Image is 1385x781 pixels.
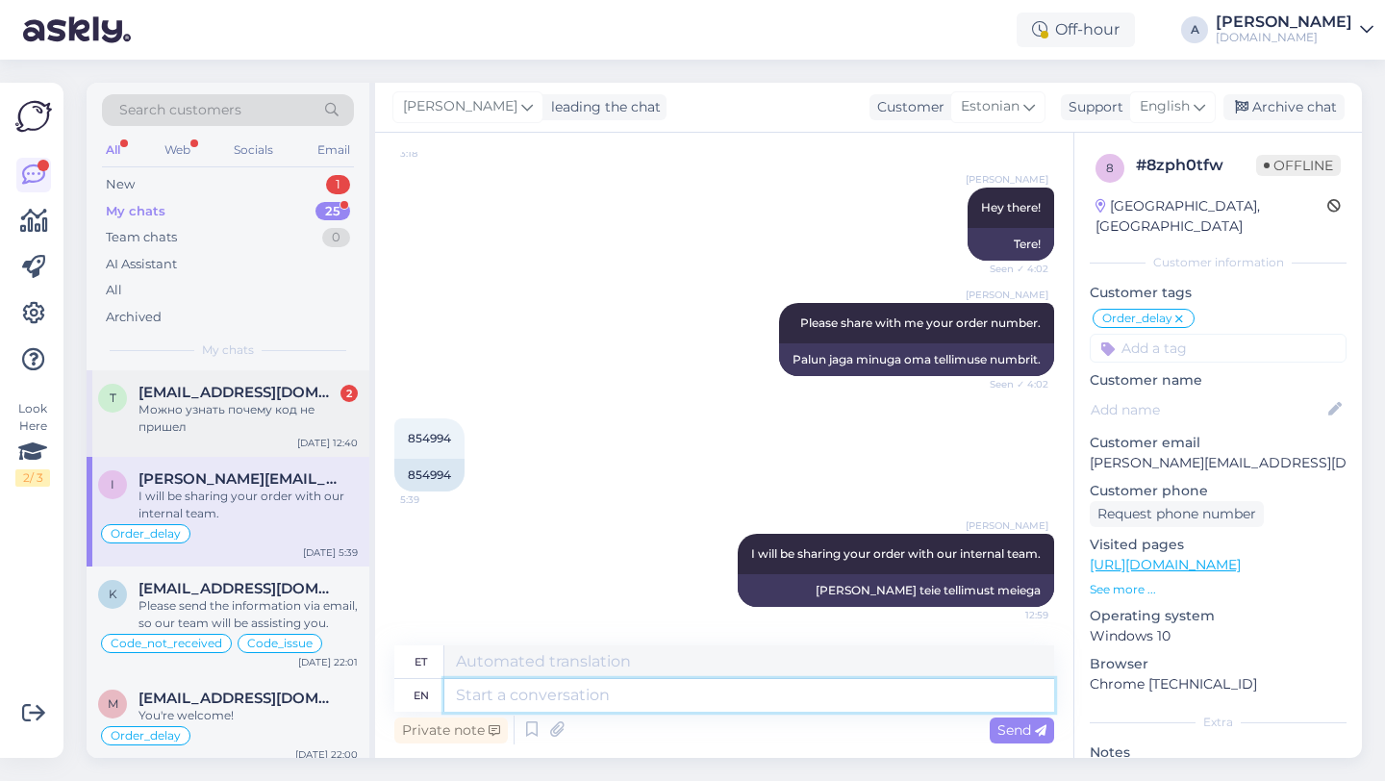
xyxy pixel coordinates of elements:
[976,262,1048,276] span: Seen ✓ 4:02
[298,655,358,669] div: [DATE] 22:01
[322,228,350,247] div: 0
[102,138,124,163] div: All
[966,172,1048,187] span: [PERSON_NAME]
[106,255,177,274] div: AI Assistant
[1090,581,1347,598] p: See more ...
[1090,254,1347,271] div: Customer information
[1090,453,1347,473] p: [PERSON_NAME][EMAIL_ADDRESS][DOMAIN_NAME]
[976,608,1048,622] span: 12:59
[543,97,661,117] div: leading the chat
[106,228,177,247] div: Team chats
[1106,161,1114,175] span: 8
[414,679,429,712] div: en
[138,690,339,707] span: Myojin199@gmail.com
[106,175,135,194] div: New
[109,587,117,601] span: k
[1216,14,1352,30] div: [PERSON_NAME]
[1090,556,1241,573] a: [URL][DOMAIN_NAME]
[106,281,122,300] div: All
[394,459,465,491] div: 854994
[106,202,165,221] div: My chats
[297,436,358,450] div: [DATE] 12:40
[415,645,427,678] div: et
[202,341,254,359] span: My chats
[314,138,354,163] div: Email
[997,721,1046,739] span: Send
[110,390,116,405] span: t
[1223,94,1345,120] div: Archive chat
[138,707,358,724] div: You're welcome!
[1090,370,1347,390] p: Customer name
[108,696,118,711] span: M
[161,138,194,163] div: Web
[1090,714,1347,731] div: Extra
[408,431,451,445] span: 854994
[340,385,358,402] div: 2
[966,518,1048,533] span: [PERSON_NAME]
[966,288,1048,302] span: [PERSON_NAME]
[1140,96,1190,117] span: English
[138,488,358,522] div: I will be sharing your order with our internal team.
[394,718,508,743] div: Private note
[138,384,339,401] span: tanja23@mail.ee
[403,96,517,117] span: [PERSON_NAME]
[315,202,350,221] div: 25
[106,308,162,327] div: Archived
[138,580,339,597] span: kallekenk1@outlook.com
[15,469,50,487] div: 2 / 3
[138,401,358,436] div: Можно узнать почему код не пришел
[230,138,277,163] div: Socials
[1091,399,1324,420] input: Add name
[400,146,472,161] span: 3:18
[1181,16,1208,43] div: A
[15,98,52,135] img: Askly Logo
[1136,154,1256,177] div: # 8zph0tfw
[1090,674,1347,694] p: Chrome [TECHNICAL_ID]
[326,175,350,194] div: 1
[111,477,114,491] span: i
[779,343,1054,376] div: Palun jaga minuga oma tellimuse numbrit.
[968,228,1054,261] div: Tere!
[961,96,1020,117] span: Estonian
[1090,334,1347,363] input: Add a tag
[981,200,1041,214] span: Hey there!
[15,400,50,487] div: Look Here
[1216,30,1352,45] div: [DOMAIN_NAME]
[111,638,222,649] span: Code_not_received
[1090,433,1347,453] p: Customer email
[738,574,1054,607] div: [PERSON_NAME] teie tellimust meiega
[751,546,1041,561] span: I will be sharing your order with our internal team.
[111,528,181,540] span: Order_delay
[138,597,358,632] div: Please send the information via email, so our team will be assisting you.
[303,545,358,560] div: [DATE] 5:39
[1090,606,1347,626] p: Operating system
[400,492,472,507] span: 5:39
[1102,313,1172,324] span: Order_delay
[111,730,181,742] span: Order_delay
[976,377,1048,391] span: Seen ✓ 4:02
[295,747,358,762] div: [DATE] 22:00
[1090,501,1264,527] div: Request phone number
[1256,155,1341,176] span: Offline
[247,638,313,649] span: Code_issue
[1216,14,1373,45] a: [PERSON_NAME][DOMAIN_NAME]
[800,315,1041,330] span: Please share with me your order number.
[869,97,944,117] div: Customer
[138,470,339,488] span: ivar.lembinen@outlook.com
[1090,283,1347,303] p: Customer tags
[1061,97,1123,117] div: Support
[1090,654,1347,674] p: Browser
[1095,196,1327,237] div: [GEOGRAPHIC_DATA], [GEOGRAPHIC_DATA]
[1090,481,1347,501] p: Customer phone
[119,100,241,120] span: Search customers
[1017,13,1135,47] div: Off-hour
[1090,626,1347,646] p: Windows 10
[1090,535,1347,555] p: Visited pages
[1090,743,1347,763] p: Notes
